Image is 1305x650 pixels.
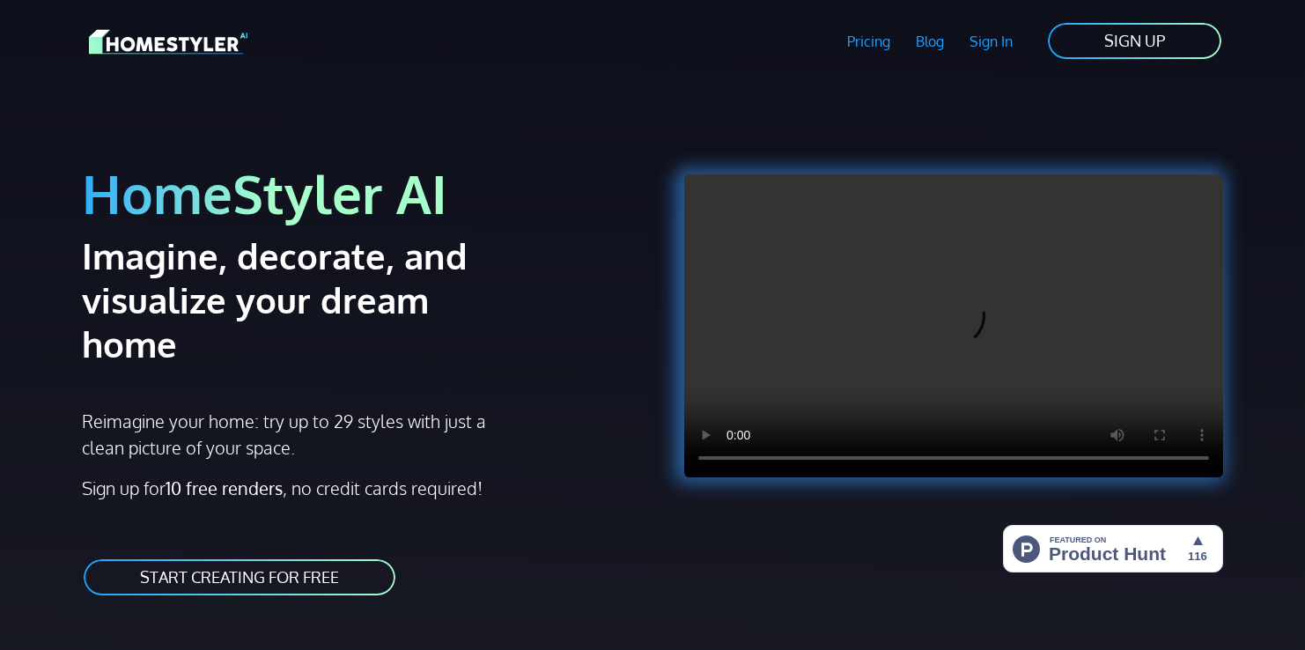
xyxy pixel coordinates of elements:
p: Sign up for , no credit cards required! [82,475,642,501]
img: HomeStyler AI logo [89,26,247,57]
a: Sign In [956,21,1025,62]
a: SIGN UP [1046,21,1223,61]
p: Reimagine your home: try up to 29 styles with just a clean picture of your space. [82,408,502,461]
a: Blog [903,21,956,62]
a: Pricing [835,21,903,62]
strong: 10 free renders [166,476,283,499]
h2: Imagine, decorate, and visualize your dream home [82,233,530,366]
h1: HomeStyler AI [82,160,642,226]
img: HomeStyler AI - Interior Design Made Easy: One Click to Your Dream Home | Product Hunt [1003,525,1223,572]
a: START CREATING FOR FREE [82,558,397,597]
